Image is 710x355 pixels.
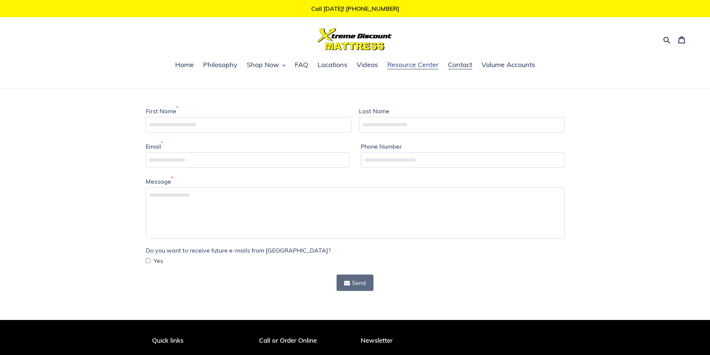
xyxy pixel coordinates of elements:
p: Call or Order Online [259,337,350,344]
img: Xtreme Discount Mattress [318,28,392,50]
span: Resource Center [387,60,439,69]
label: First Name [146,107,178,115]
input: Yes [146,258,151,263]
span: FAQ [295,60,308,69]
p: Quick links [152,337,229,344]
a: Philosophy [199,60,241,71]
a: Resource Center [384,60,442,71]
span: Philosophy [203,60,237,69]
label: Message [146,177,173,186]
label: Do you want to receive future e-mails from [GEOGRAPHIC_DATA]? [146,246,331,255]
a: Contact [444,60,476,71]
span: Contact [448,60,472,69]
span: Home [175,60,194,69]
label: Last Name [359,107,389,115]
button: Shop Now [243,60,289,71]
span: Locations [318,60,347,69]
a: Videos [353,60,382,71]
p: Newsletter [361,337,558,344]
a: FAQ [291,60,312,71]
button: Send [337,275,373,291]
span: Yes [154,256,163,265]
a: Volume Accounts [478,60,539,71]
span: Videos [357,60,378,69]
a: Locations [314,60,351,71]
span: Volume Accounts [482,60,535,69]
label: Email [146,142,163,151]
span: Shop Now [247,60,279,69]
label: Phone Number [361,142,402,151]
a: Home [171,60,198,71]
